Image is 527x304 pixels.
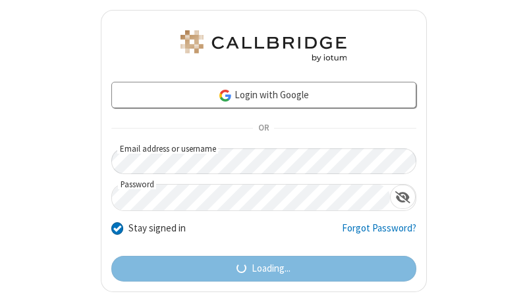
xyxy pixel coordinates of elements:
img: Astra [178,30,349,62]
label: Stay signed in [128,221,186,236]
input: Password [112,185,390,210]
button: Loading... [111,256,416,282]
a: Forgot Password? [342,221,416,246]
span: Loading... [252,261,291,276]
img: google-icon.png [218,88,233,103]
div: Show password [390,185,416,209]
a: Login with Google [111,82,416,108]
span: OR [253,119,274,138]
iframe: Chat [494,270,517,295]
input: Email address or username [111,148,416,174]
